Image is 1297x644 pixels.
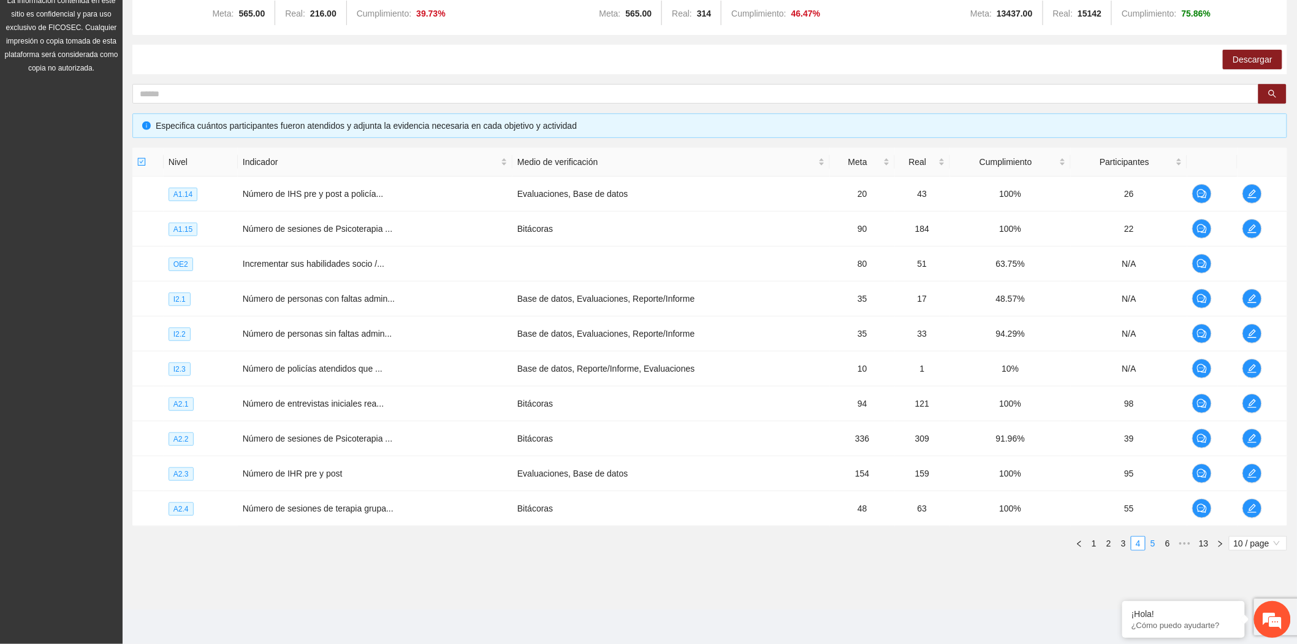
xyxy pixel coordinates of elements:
[1072,536,1087,551] button: left
[950,247,1071,282] td: 63.75%
[1192,324,1212,343] button: comment
[830,351,894,386] td: 10
[1087,537,1101,550] a: 1
[950,386,1071,421] td: 100%
[169,188,197,201] span: A1.14
[895,212,950,247] td: 184
[512,421,830,456] td: Bitácoras
[1242,324,1262,343] button: edit
[1192,184,1212,204] button: comment
[791,9,821,18] strong: 46.47 %
[830,386,894,421] td: 94
[830,316,894,351] td: 35
[1071,247,1187,282] td: N/A
[1101,536,1116,551] li: 2
[830,148,894,177] th: Meta
[169,362,191,376] span: I2.3
[169,258,193,271] span: OE2
[950,212,1071,247] td: 100%
[169,467,194,481] span: A2.3
[1071,456,1187,491] td: 95
[1243,294,1261,304] span: edit
[1268,90,1277,99] span: search
[137,158,146,166] span: check-square
[950,148,1071,177] th: Cumplimiento
[1213,536,1228,551] li: Next Page
[830,456,894,491] td: 154
[243,434,392,443] span: Número de sesiones de Psicoterapia ...
[1078,9,1101,18] strong: 15142
[830,247,894,282] td: 80
[895,177,950,212] td: 43
[64,63,206,79] div: Chatee con nosotros ahora
[243,364,382,374] span: Número de policías atendidos que ...
[955,155,1057,169] span: Cumplimiento
[1160,536,1175,551] li: 6
[1229,536,1287,551] div: Page Size
[1242,219,1262,239] button: edit
[731,9,786,18] span: Cumplimiento:
[212,9,234,18] span: Meta:
[169,502,194,516] span: A2.4
[1242,464,1262,483] button: edit
[1132,537,1145,550] a: 4
[1071,148,1187,177] th: Participantes
[1213,536,1228,551] button: right
[895,386,950,421] td: 121
[1071,491,1187,526] td: 55
[1146,537,1160,550] a: 5
[1053,9,1073,18] span: Real:
[1146,536,1160,551] li: 5
[357,9,411,18] span: Cumplimiento:
[1192,394,1212,413] button: comment
[1087,536,1101,551] li: 1
[895,351,950,386] td: 1
[169,293,191,306] span: I2.1
[1242,184,1262,204] button: edit
[1234,537,1282,550] span: 10 / page
[512,212,830,247] td: Bitácoras
[243,504,394,513] span: Número de sesiones de terapia grupa...
[169,328,191,341] span: I2.2
[599,9,621,18] span: Meta:
[1243,329,1261,339] span: edit
[512,177,830,212] td: Evaluaciones, Base de datos
[950,491,1071,526] td: 100%
[1243,469,1261,478] span: edit
[243,189,384,199] span: Número de IHS pre y post a policía...
[416,9,446,18] strong: 39.73 %
[1131,536,1146,551] li: 4
[285,9,305,18] span: Real:
[243,224,392,234] span: Número de sesiones de Psicoterapia ...
[238,148,512,177] th: Indicador
[1192,464,1212,483] button: comment
[1192,289,1212,309] button: comment
[672,9,692,18] span: Real:
[1071,177,1187,212] td: 26
[1076,155,1173,169] span: Participantes
[6,335,234,378] textarea: Escriba su mensaje y pulse “Intro”
[1243,224,1261,234] span: edit
[830,491,894,526] td: 48
[243,329,392,339] span: Número de personas sin faltas admin...
[1071,316,1187,351] td: N/A
[243,155,498,169] span: Indicador
[895,421,950,456] td: 309
[142,121,151,130] span: info-circle
[1195,537,1212,550] a: 13
[900,155,936,169] span: Real
[1258,84,1287,104] button: search
[1122,9,1176,18] span: Cumplimiento:
[895,247,950,282] td: 51
[950,316,1071,351] td: 94.29%
[512,148,830,177] th: Medio de verificación
[1243,364,1261,374] span: edit
[997,9,1032,18] strong: 13437.00
[1071,212,1187,247] td: 22
[626,9,652,18] strong: 565.00
[1192,429,1212,448] button: comment
[1076,540,1083,548] span: left
[512,456,830,491] td: Evaluaciones, Base de datos
[830,421,894,456] td: 336
[1161,537,1174,550] a: 6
